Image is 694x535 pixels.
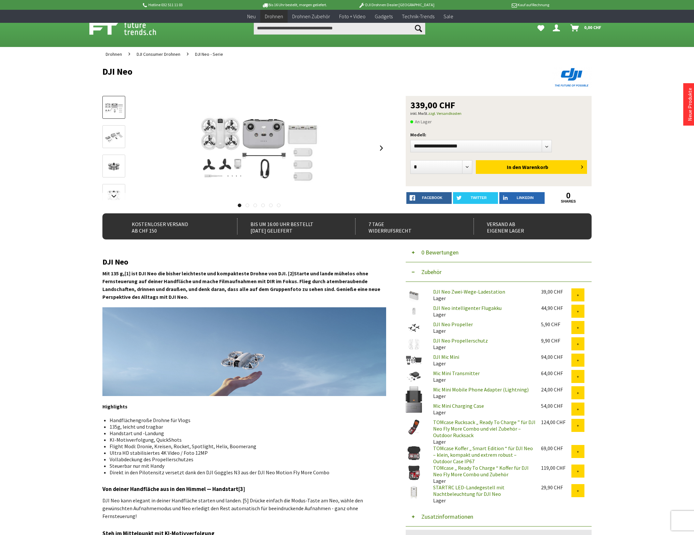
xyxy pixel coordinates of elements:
[546,192,591,199] a: 0
[110,423,381,430] li: 135g, leicht und tragbar
[428,354,536,367] div: Lager
[444,13,453,20] span: Sale
[402,13,434,20] span: Technik-Trends
[422,196,442,200] span: facebook
[428,305,536,318] div: Lager
[433,419,536,438] a: TOMcase Rucksack „ Ready To Charge ” für DJI Neo Fly More Combo und viel Zubehör – Outdoor Rucksack
[406,305,422,318] img: DJI Neo intelligenter Flugakku
[195,51,223,57] span: DJI Neo - Serie
[568,22,605,35] a: Warenkorb
[447,1,549,9] p: Kauf auf Rechnung
[428,370,536,383] div: Lager
[552,67,592,88] img: DJI
[102,307,386,396] img: dji-neo-minidrohne-4k
[541,465,571,471] div: 119,00 CHF
[110,450,381,456] li: Ultra HD stabilisiertes 4K Video / Foto 12MP
[110,469,381,476] li: Direkt in den Pilotensitz versetzt dank den DJI Goggles N3 aus der DJI Neo Motion Fly More Combo
[433,445,533,465] a: TOMcase Koffer „ Smart Edition “ für DJI Neo – klein, kompakt und extrem robust – Outdoor Case IP67
[476,160,587,174] button: In den Warenkorb
[406,507,592,527] button: Zusatzinformationen
[428,337,536,350] div: Lager
[406,403,422,413] img: Mic Mini Charging Case
[406,192,452,204] a: facebook
[244,1,345,9] p: Bis 16 Uhr bestellt, morgen geliefert.
[335,10,370,23] a: Foto + Video
[410,131,587,139] p: Modell:
[534,22,548,35] a: Meine Favoriten
[406,354,422,367] img: DJI Mic Mini
[433,465,529,478] a: TOMcase „ Ready To Charge “ Koffer für DJI Neo Fly More Combo und Zubehör
[541,337,571,344] div: 9,90 CHF
[102,403,128,410] strong: Highlights
[412,22,425,35] button: Suchen
[265,13,283,20] span: Drohnen
[102,497,386,520] p: DJI Neo kann elegant in deiner Handfläche starten und landen. [5] Drücke einfach die Modus-Taste ...
[433,386,529,393] a: Mic Mini Mobile Phone Adapter (Lightning)
[247,13,256,20] span: Neu
[110,463,381,469] li: Steuerbar nur mit Handy
[541,370,571,376] div: 64,00 CHF
[406,243,592,262] button: 0 Bewertungen
[541,321,571,328] div: 5,90 CHF
[406,370,422,384] img: Mic Mini Transmitter
[428,321,536,334] div: Lager
[541,386,571,393] div: 24,00 CHF
[355,218,459,235] div: 7 Tage Widerrufsrecht
[428,419,536,445] div: Lager
[433,370,480,376] a: Mic Mini Transmitter
[104,100,123,116] img: Vorschau: DJI Neo
[339,13,366,20] span: Foto + Video
[237,218,341,235] div: Bis um 16:00 Uhr bestellt [DATE] geliefert
[133,47,184,61] a: DJI Consumer Drohnen
[406,288,422,302] img: DJI Neo Zwei-Wege-Ladestation
[110,430,381,436] li: Handstart und -Landung
[254,22,425,35] input: Produkt, Marke, Kategorie, EAN, Artikelnummer…
[197,96,321,200] img: DJI Neo
[137,51,180,57] span: DJI Consumer Drohnen
[474,218,578,235] div: Versand ab eigenem Lager
[370,10,397,23] a: Gadgets
[550,22,565,35] a: Hi, Serdar - Dein Konto
[406,465,422,481] img: TOMcase „ Ready To Charge “ Koffer für DJI Neo Fly More Combo und Zubehör
[541,305,571,311] div: 44,90 CHF
[546,199,591,204] a: shares
[541,403,571,409] div: 54,00 CHF
[102,485,386,493] h3: Von deiner Handfläche aus in den Himmel — Handstart[3]
[541,419,571,425] div: 124,00 CHF
[410,100,455,110] span: 339,00 CHF
[584,22,601,33] span: 0,00 CHF
[428,403,536,416] div: Lager
[433,484,505,497] a: STARTRC LED-Landegestell mit Nachtbeleuchtung für DJI Neo
[439,10,458,23] a: Sale
[433,288,505,295] a: DJI Neo Zwei-Wege-Ladestation
[375,13,393,20] span: Gadgets
[406,321,422,335] img: DJI Neo Propeller
[428,111,461,116] a: zzgl. Versandkosten
[428,484,536,504] div: Lager
[541,288,571,295] div: 39,00 CHF
[428,386,536,399] div: Lager
[517,196,534,200] span: LinkedIn
[428,465,536,484] div: Lager
[110,436,381,443] li: KI-Motivverfolgung, QuickShots
[142,1,243,9] p: Hotline 032 511 11 03
[102,270,380,300] strong: Mit 135 g,[1] ist DJI Neo die bisher leichteste und kompakteste Drohne von DJI. [2]Starte und lan...
[260,10,288,23] a: Drohnen
[345,1,447,9] p: DJI Drohnen Dealer [GEOGRAPHIC_DATA]
[433,403,484,409] a: Mic Mini Charging Case
[89,20,171,37] img: Shop Futuretrends - zur Startseite wechseln
[106,51,122,57] span: Drohnen
[406,262,592,282] button: Zubehör
[433,321,473,328] a: DJI Neo Propeller
[406,445,422,461] img: TOMcase Koffer „ Smart Edition “ für DJI Neo – klein, kompakt und extrem robust – Outdoor Case IP67
[686,88,693,121] a: Neue Produkte
[110,456,381,463] li: Vollabdeckung des Propellerschutzes
[541,484,571,491] div: 29,90 CHF
[410,110,587,117] p: inkl. MwSt.
[110,443,381,450] li: Flight Modi: Dronie, Kreisen, Rocket, Spotlight, Helix, Boomerang
[428,288,536,301] div: Lager
[397,10,439,23] a: Technik-Trends
[119,218,223,235] div: Kostenloser Versand ab CHF 150
[410,118,432,126] span: An Lager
